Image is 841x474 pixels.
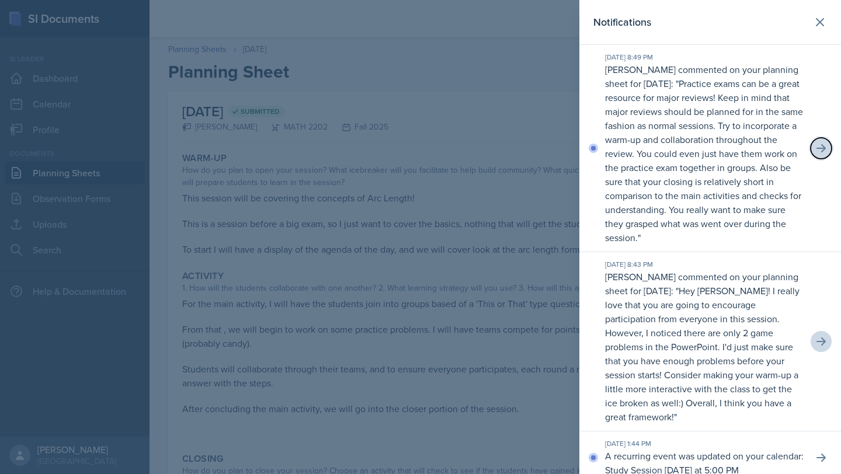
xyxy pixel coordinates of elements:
p: [PERSON_NAME] commented on your planning sheet for [DATE]: " " [605,270,804,424]
p: Practice exams can be a great resource for major reviews! Keep in mind that major reviews should ... [605,77,803,244]
div: [DATE] 8:43 PM [605,259,804,270]
h2: Notifications [593,14,651,30]
p: [PERSON_NAME] commented on your planning sheet for [DATE]: " " [605,62,804,245]
div: [DATE] 8:49 PM [605,52,804,62]
p: Hey [PERSON_NAME]! I really love that you are going to encourage participation from everyone in t... [605,284,800,423]
div: [DATE] 1:44 PM [605,438,804,449]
